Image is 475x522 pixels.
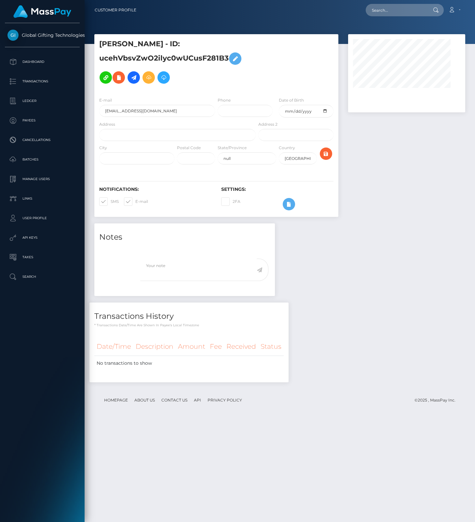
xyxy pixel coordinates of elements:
img: Global Gifting Technologies Inc [7,30,19,41]
p: Links [7,194,77,204]
a: API Keys [5,230,80,246]
a: Search [5,269,80,285]
p: Payees [7,116,77,125]
th: Status [258,338,284,356]
h6: Notifications: [99,187,211,192]
p: API Keys [7,233,77,243]
label: SMS [99,197,119,206]
a: Manage Users [5,171,80,187]
a: Payees [5,112,80,129]
input: Search... [366,4,427,16]
a: API [191,395,204,405]
div: © 2025 , MassPay Inc. [414,397,460,404]
label: Country [279,145,295,151]
a: Cancellations [5,132,80,148]
p: Taxes [7,252,77,262]
a: User Profile [5,210,80,226]
a: About Us [132,395,157,405]
a: Transactions [5,73,80,90]
h6: Settings: [221,187,333,192]
label: Address [99,121,115,127]
label: Postal Code [177,145,201,151]
a: Taxes [5,249,80,265]
label: City [99,145,107,151]
label: Date of Birth [279,97,304,103]
th: Received [224,338,258,356]
a: Contact Us [159,395,190,405]
p: Search [7,272,77,282]
a: Batches [5,151,80,168]
a: Initiate Payout [128,71,140,84]
label: 2FA [221,197,240,206]
p: Manage Users [7,174,77,184]
a: Privacy Policy [205,395,245,405]
th: Fee [208,338,224,356]
span: Global Gifting Technologies Inc [5,32,80,38]
th: Description [133,338,176,356]
h4: Notes [99,232,270,243]
p: Transactions [7,77,77,86]
a: Homepage [102,395,130,405]
p: * Transactions date/time are shown in payee's local timezone [94,323,284,328]
label: E-mail [124,197,148,206]
p: Cancellations [7,135,77,145]
label: Phone [218,97,231,103]
p: User Profile [7,213,77,223]
p: Batches [7,155,77,164]
p: Dashboard [7,57,77,67]
a: Ledger [5,93,80,109]
th: Amount [176,338,208,356]
label: State/Province [218,145,247,151]
td: No transactions to show [94,356,284,371]
label: Address 2 [258,121,278,127]
a: Links [5,190,80,207]
img: MassPay Logo [13,5,71,18]
a: Dashboard [5,54,80,70]
h5: [PERSON_NAME] - ID: ucehVbsvZwO2ilyc0wUCusF281B3 [99,39,252,87]
th: Date/Time [94,338,133,356]
p: Ledger [7,96,77,106]
label: E-mail [99,97,112,103]
a: Customer Profile [95,3,136,17]
h4: Transactions History [94,311,284,322]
